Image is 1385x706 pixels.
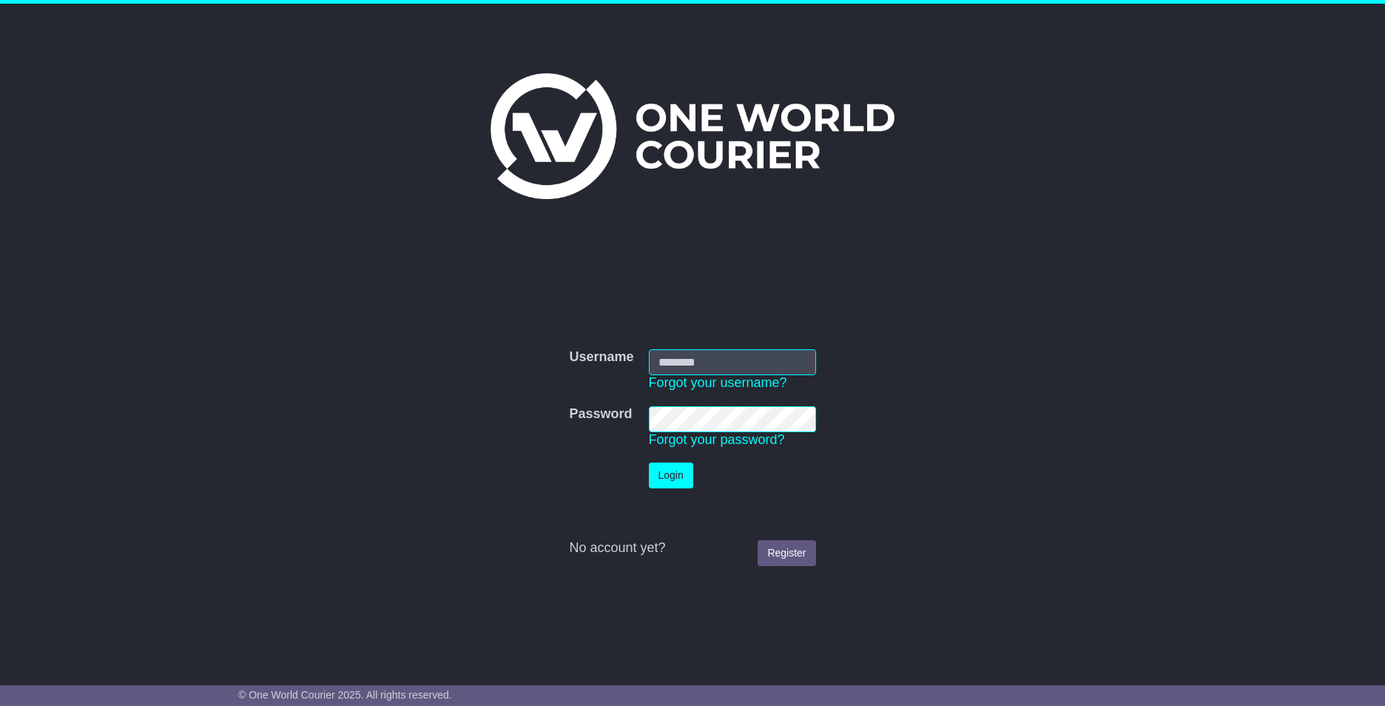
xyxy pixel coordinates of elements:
img: One World [491,73,894,199]
a: Forgot your username? [649,375,787,390]
span: © One World Courier 2025. All rights reserved. [238,689,452,701]
label: Password [569,406,632,423]
div: No account yet? [569,540,815,557]
a: Register [758,540,815,566]
label: Username [569,349,633,366]
button: Login [649,463,693,488]
a: Forgot your password? [649,432,785,447]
